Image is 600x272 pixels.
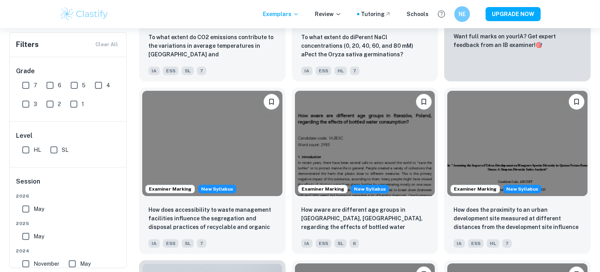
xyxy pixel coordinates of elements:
span: HL [334,67,347,75]
button: UPGRADE NOW [486,7,541,21]
span: 6 [350,239,359,248]
div: Starting from the May 2026 session, the ESS IA requirements have changed. We created this exempla... [351,185,389,193]
button: Help and Feedback [435,7,448,21]
p: Want full marks on your IA ? Get expert feedback from an IB examiner! [454,32,581,49]
a: Examiner MarkingStarting from the May 2026 session, the ESS IA requirements have changed. We crea... [139,88,286,254]
p: How does the proximity to an urban development site measured at different distances from the deve... [454,205,581,232]
span: New Syllabus [351,185,389,193]
a: Tutoring [361,10,391,18]
span: 7 [197,239,206,248]
h6: Level [16,131,121,141]
span: New Syllabus [503,185,541,193]
span: SL [334,239,346,248]
span: Examiner Marking [298,186,347,193]
span: ESS [163,239,179,248]
a: Examiner MarkingStarting from the May 2026 session, the ESS IA requirements have changed. We crea... [292,88,438,254]
button: Bookmark [264,94,279,110]
span: 7 [34,81,37,90]
span: 5 [82,81,86,90]
span: 2026 [16,193,121,200]
img: ESS IA example thumbnail: How does the proximity to an urban devel [447,91,587,196]
span: IA [148,67,160,75]
span: 3 [34,100,37,108]
a: Schools [407,10,429,18]
span: IA [148,239,160,248]
span: November [34,259,59,268]
h6: Filters [16,39,39,50]
button: Bookmark [416,94,432,110]
span: IA [301,239,312,248]
img: ESS IA example thumbnail: How does accessibility to waste manageme [142,91,282,196]
p: To what extent do CO2 emissions contribute to the variations in average temperatures in Indonesia... [148,33,276,59]
span: ESS [163,67,179,75]
button: NE [454,6,470,22]
img: ESS IA example thumbnail: How aware are different age groups in Rz [295,91,435,196]
span: 7 [197,67,206,75]
span: HL [34,146,41,154]
span: May [80,259,91,268]
span: IA [454,239,465,248]
span: ESS [316,239,331,248]
span: Examiner Marking [451,186,500,193]
span: May [34,205,44,213]
span: HL [487,239,499,248]
a: Examiner MarkingStarting from the May 2026 session, the ESS IA requirements have changed. We crea... [444,88,591,254]
img: Clastify logo [59,6,109,22]
span: 2025 [16,220,121,227]
h6: NE [458,10,467,18]
span: 6 [58,81,61,90]
span: 2024 [16,247,121,254]
span: 7 [350,67,359,75]
p: Review [315,10,341,18]
span: SL [182,67,194,75]
span: SL [62,146,68,154]
span: Examiner Marking [146,186,195,193]
span: 4 [106,81,110,90]
span: New Syllabus [198,185,236,193]
span: 🎯 [536,42,542,48]
span: 2 [58,100,61,108]
span: May [34,232,44,241]
h6: Grade [16,67,121,76]
h6: Session [16,177,121,193]
p: To what extent do diPerent NaCl concentrations (0, 20, 40, 60, and 80 mM) aPect the Oryza sativa ... [301,33,429,59]
p: Exemplars [263,10,299,18]
span: ESS [316,67,331,75]
span: IA [301,67,312,75]
span: ESS [468,239,484,248]
div: Starting from the May 2026 session, the ESS IA requirements have changed. We created this exempla... [503,185,541,193]
p: How aware are different age groups in Rzeszów, Poland, regarding the effects of bottled water con... [301,205,429,232]
div: Starting from the May 2026 session, the ESS IA requirements have changed. We created this exempla... [198,185,236,193]
p: How does accessibility to waste management facilities influence the segregation and disposal prac... [148,205,276,232]
span: 1 [82,100,84,108]
span: 7 [502,239,512,248]
span: SL [182,239,194,248]
button: Bookmark [569,94,584,110]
